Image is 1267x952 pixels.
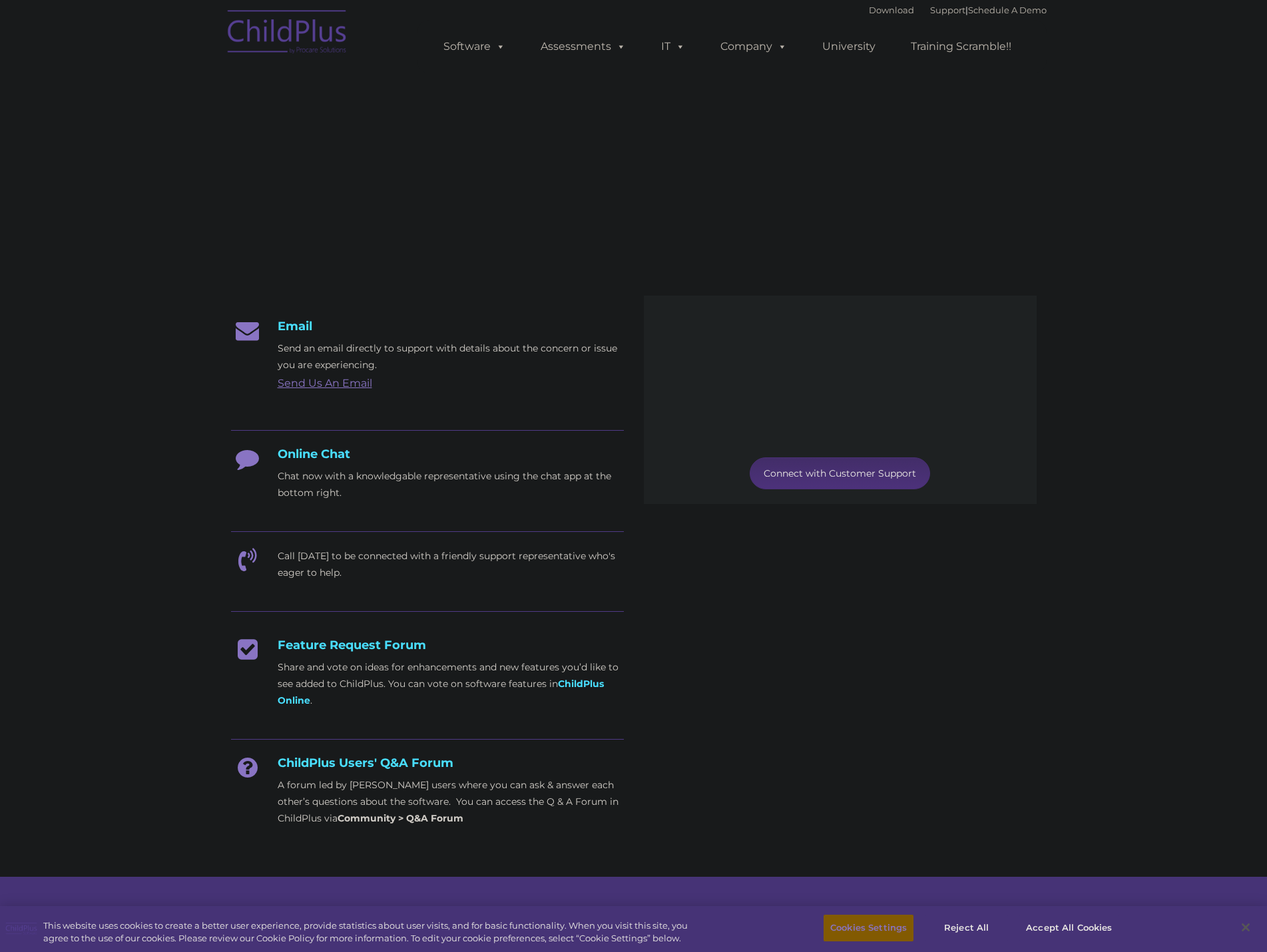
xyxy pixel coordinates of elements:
a: Software [430,33,519,60]
a: University [809,33,889,60]
p: Share and vote on ideas for enhancements and new features you’d like to see added to ChildPlus. Y... [278,659,624,709]
h4: Online Chat [231,447,624,461]
font: | [869,5,1047,15]
img: ChildPlus by Procare Solutions [221,1,354,67]
h4: Feature Request Forum [231,638,624,652]
button: Close [1231,913,1260,942]
h4: Email [231,319,624,334]
p: Call [DATE] to be connected with a friendly support representative who's eager to help. [278,548,624,581]
p: Chat now with a knowledgable representative using the chat app at the bottom right. [278,468,624,501]
button: Accept All Cookies [1019,915,1119,941]
p: A forum led by [PERSON_NAME] users where you can ask & answer each other’s questions about the so... [278,777,624,827]
a: Send Us An Email [278,377,372,389]
a: Training Scramble!! [897,33,1025,60]
a: ChildPlus Online [278,678,604,706]
a: Assessments [527,33,639,60]
a: Download [869,5,914,15]
h4: ChildPlus Users' Q&A Forum [231,756,624,770]
a: IT [648,33,698,60]
button: Cookies Settings [824,915,913,941]
a: Connect with Customer Support [750,457,930,489]
a: Schedule A Demo [968,5,1047,15]
button: Reject All [925,915,1008,941]
p: Send an email directly to support with details about the concern or issue you are experiencing. [278,340,624,373]
a: Support [930,5,965,15]
div: This website uses cookies to create a better user experience, provide statistics about user visit... [43,919,697,945]
strong: Community > Q&A Forum [338,812,463,824]
a: Company [707,33,800,60]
